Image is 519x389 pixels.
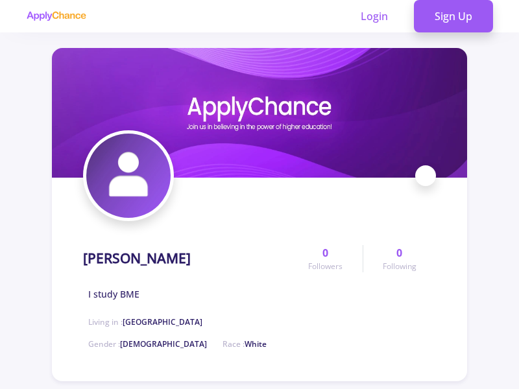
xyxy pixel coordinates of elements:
span: Gender : [88,338,207,349]
a: 0Following [363,245,436,272]
span: Followers [308,261,343,272]
span: White [245,338,267,349]
span: [GEOGRAPHIC_DATA] [123,316,202,327]
h1: [PERSON_NAME] [83,250,191,266]
span: Living in : [88,316,202,327]
img: FATEMEH RAHIMIcover image [52,48,467,178]
span: Following [383,261,416,272]
span: 0 [322,245,328,261]
a: 0Followers [289,245,362,272]
span: Race : [223,338,267,349]
img: applychance logo text only [26,11,86,21]
span: I study BME [88,287,139,301]
span: [DEMOGRAPHIC_DATA] [120,338,207,349]
img: FATEMEH RAHIMIavatar [86,134,171,218]
span: 0 [396,245,402,261]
